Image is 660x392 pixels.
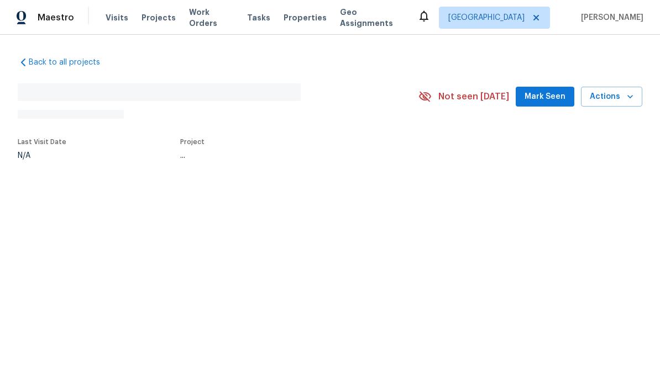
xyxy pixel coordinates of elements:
span: Maestro [38,12,74,23]
a: Back to all projects [18,57,124,68]
span: Mark Seen [525,90,565,104]
span: [PERSON_NAME] [577,12,643,23]
span: Visits [106,12,128,23]
span: Work Orders [189,7,234,29]
span: Projects [142,12,176,23]
div: N/A [18,152,66,160]
span: Actions [590,90,633,104]
span: Project [180,139,205,145]
button: Mark Seen [516,87,574,107]
span: Tasks [247,14,270,22]
span: Not seen [DATE] [438,91,509,102]
span: [GEOGRAPHIC_DATA] [448,12,525,23]
div: ... [180,152,392,160]
span: Properties [284,12,327,23]
button: Actions [581,87,642,107]
span: Last Visit Date [18,139,66,145]
span: Geo Assignments [340,7,404,29]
